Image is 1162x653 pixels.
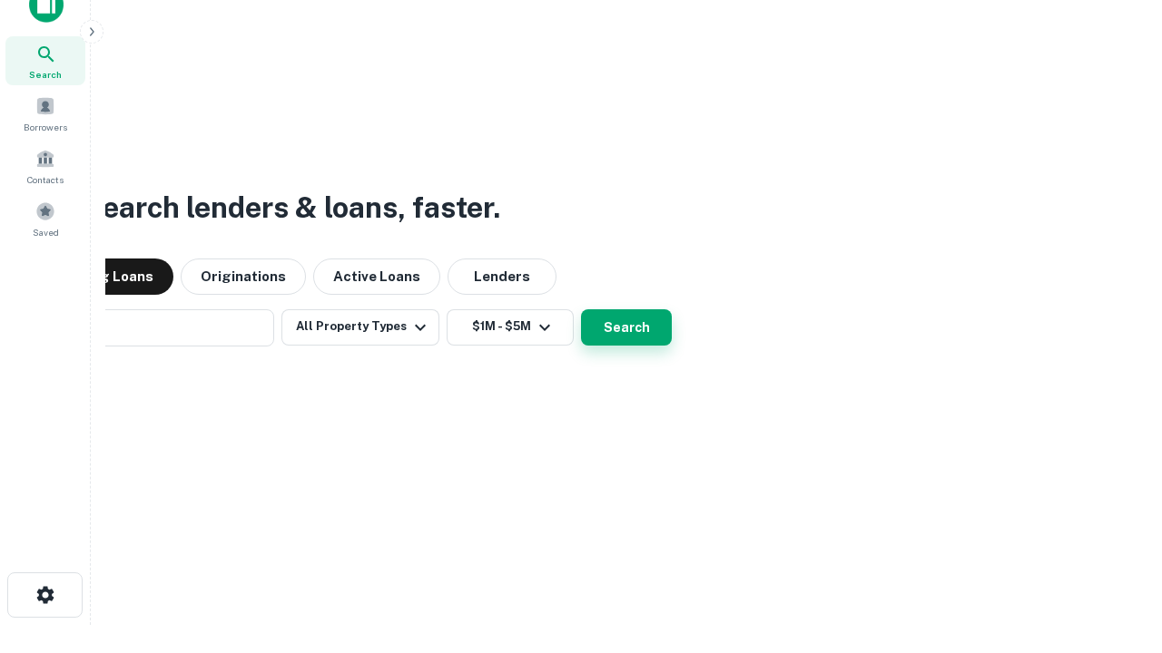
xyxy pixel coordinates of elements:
[29,67,62,82] span: Search
[83,186,500,229] h3: Search lenders & loans, faster.
[281,309,439,346] button: All Property Types
[447,309,574,346] button: $1M - $5M
[5,89,85,138] a: Borrowers
[181,258,306,295] button: Originations
[5,141,85,190] a: Contacts
[24,120,67,134] span: Borrowers
[581,309,672,346] button: Search
[27,172,64,187] span: Contacts
[5,36,85,85] a: Search
[448,258,556,295] button: Lenders
[313,258,440,295] button: Active Loans
[33,225,59,239] span: Saved
[5,194,85,243] a: Saved
[1071,508,1162,595] iframe: Chat Widget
